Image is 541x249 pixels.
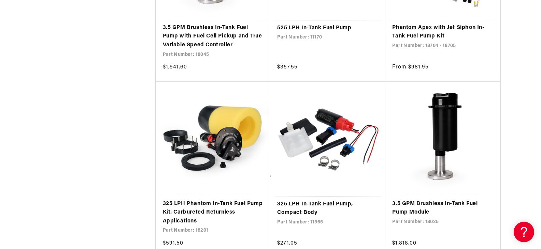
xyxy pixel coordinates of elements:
[392,24,493,41] a: Phantom Apex with Jet Siphon In-Tank Fuel Pump Kit
[163,24,264,50] a: 3.5 GPM Brushless In-Tank Fuel Pump with Fuel Cell Pickup and True Variable Speed Controller
[277,24,379,33] a: 525 LPH In-Tank Fuel Pump
[392,200,493,217] a: 3.5 GPM Brushless In-Tank Fuel Pump Module
[277,200,379,217] a: 325 LPH In-Tank Fuel Pump, Compact Body
[163,200,264,226] a: 325 LPH Phantom In-Tank Fuel Pump Kit, Carbureted Returnless Applications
